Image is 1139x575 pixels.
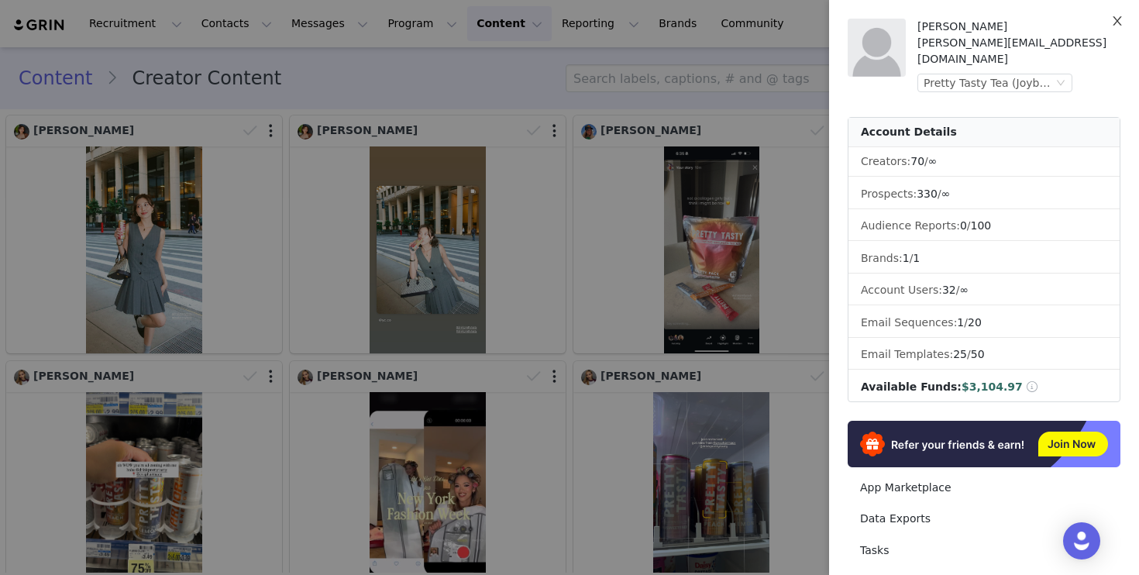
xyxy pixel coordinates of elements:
[910,155,937,167] span: /
[848,536,1120,565] a: Tasks
[942,284,969,296] span: /
[942,284,956,296] span: 32
[848,340,1120,370] li: Email Templates:
[861,380,962,393] span: Available Funds:
[941,188,951,200] span: ∞
[848,180,1120,209] li: Prospects:
[959,284,969,296] span: ∞
[917,19,1120,35] div: [PERSON_NAME]
[917,35,1120,67] div: [PERSON_NAME][EMAIL_ADDRESS][DOMAIN_NAME]
[1063,522,1100,560] div: Open Intercom Messenger
[848,276,1120,305] li: Account Users:
[971,348,985,360] span: 50
[848,421,1120,467] img: Refer & Earn
[910,155,924,167] span: 70
[903,252,920,264] span: /
[968,316,982,329] span: 20
[953,348,984,360] span: /
[848,504,1120,533] a: Data Exports
[962,380,1023,393] span: $3,104.97
[848,473,1120,502] a: App Marketplace
[971,219,992,232] span: 100
[903,252,910,264] span: 1
[848,308,1120,338] li: Email Sequences:
[1056,78,1065,89] i: icon: down
[848,212,1120,241] li: Audience Reports: /
[848,244,1120,274] li: Brands:
[848,147,1120,177] li: Creators:
[953,348,967,360] span: 25
[957,316,981,329] span: /
[917,188,950,200] span: /
[957,316,964,329] span: 1
[848,118,1120,147] div: Account Details
[960,219,967,232] span: 0
[928,155,938,167] span: ∞
[924,74,1053,91] div: Pretty Tasty Tea (Joybyte)
[913,252,920,264] span: 1
[1111,15,1124,27] i: icon: close
[848,19,906,77] img: placeholder-profile.jpg
[917,188,938,200] span: 330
